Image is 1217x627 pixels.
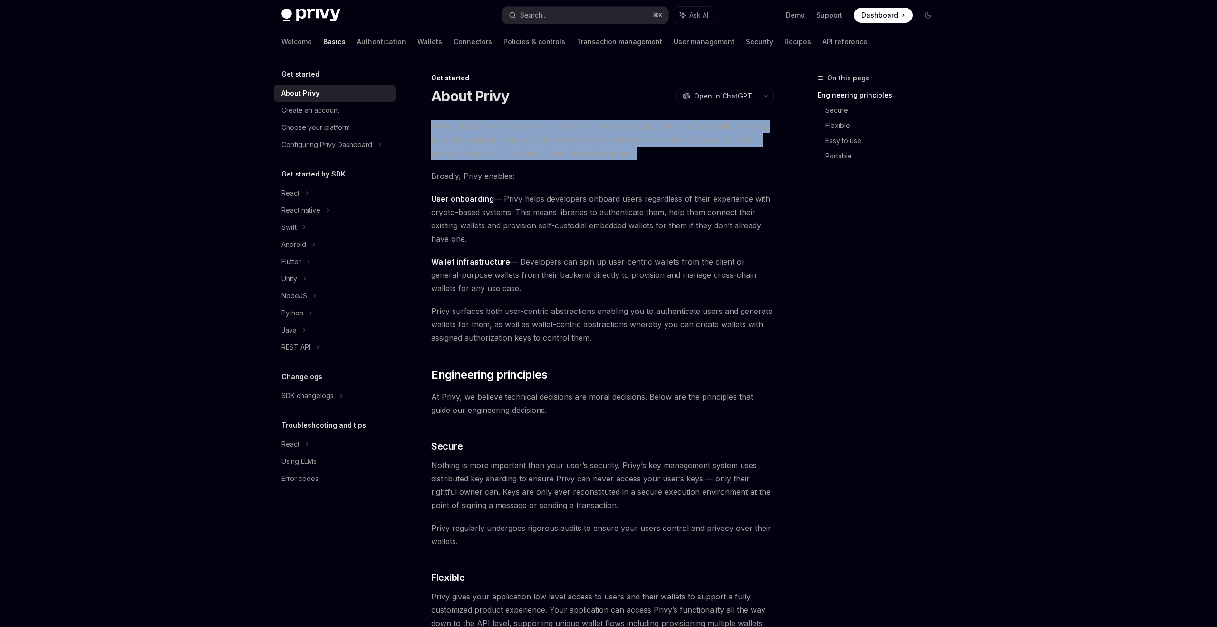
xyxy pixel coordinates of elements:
button: Toggle dark mode [920,8,936,23]
a: Policies & controls [503,30,565,53]
img: dark logo [281,9,340,22]
a: Wallets [417,30,442,53]
div: React [281,439,299,450]
a: Choose your platform [274,119,396,136]
a: Flexible [825,118,943,133]
a: Create an account [274,102,396,119]
div: REST API [281,342,310,353]
span: Dashboard [861,10,898,20]
div: Get started [431,73,774,83]
div: NodeJS [281,290,307,302]
div: Unity [281,273,297,284]
a: Demo [786,10,805,20]
div: Error codes [281,473,319,484]
span: — Privy helps developers onboard users regardless of their experience with crypto-based systems. ... [431,192,774,245]
a: Engineering principles [818,88,943,103]
div: Choose your platform [281,122,350,133]
a: Connectors [454,30,492,53]
div: About Privy [281,88,319,99]
h1: About Privy [431,88,509,105]
span: Flexible [431,571,464,584]
strong: Wallet infrastructure [431,257,510,266]
span: Privy builds authentication and wallet infrastructure to enable better products built on crypto r... [431,120,774,160]
a: Transaction management [577,30,662,53]
div: React [281,187,299,199]
div: Android [281,239,306,250]
span: Privy surfaces both user-centric abstractions enabling you to authenticate users and generate wal... [431,304,774,344]
a: Authentication [357,30,406,53]
a: Recipes [784,30,811,53]
div: Create an account [281,105,339,116]
span: Engineering principles [431,367,547,382]
button: Open in ChatGPT [676,88,758,104]
span: — Developers can spin up user-centric wallets from the client or general-purpose wallets from the... [431,255,774,295]
span: Broadly, Privy enables: [431,169,774,183]
span: Ask AI [689,10,708,20]
a: Easy to use [825,133,943,148]
span: Open in ChatGPT [694,91,752,101]
a: Portable [825,148,943,164]
span: Secure [431,440,463,453]
a: About Privy [274,85,396,102]
strong: User onboarding [431,194,494,204]
a: Using LLMs [274,453,396,470]
a: Support [816,10,842,20]
button: Ask AI [673,7,715,24]
a: API reference [822,30,868,53]
div: SDK changelogs [281,390,334,402]
div: Java [281,324,297,336]
a: Welcome [281,30,312,53]
span: At Privy, we believe technical decisions are moral decisions. Below are the principles that guide... [431,390,774,417]
h5: Get started by SDK [281,168,346,180]
div: Swift [281,222,297,233]
span: ⌘ K [653,11,663,19]
a: User management [674,30,734,53]
button: Search...⌘K [502,7,668,24]
div: Configuring Privy Dashboard [281,139,372,150]
span: Nothing is more important than your user’s security. Privy’s key management system uses distribut... [431,459,774,512]
div: Search... [520,10,547,21]
a: Dashboard [854,8,913,23]
a: Security [746,30,773,53]
div: React native [281,205,320,216]
span: Privy regularly undergoes rigorous audits to ensure your users control and privacy over their wal... [431,521,774,548]
h5: Changelogs [281,371,322,382]
div: Python [281,307,303,319]
div: Flutter [281,256,301,267]
a: Error codes [274,470,396,487]
span: On this page [827,72,870,84]
a: Basics [323,30,346,53]
a: Secure [825,103,943,118]
h5: Troubleshooting and tips [281,420,366,431]
h5: Get started [281,69,319,80]
div: Using LLMs [281,456,317,467]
